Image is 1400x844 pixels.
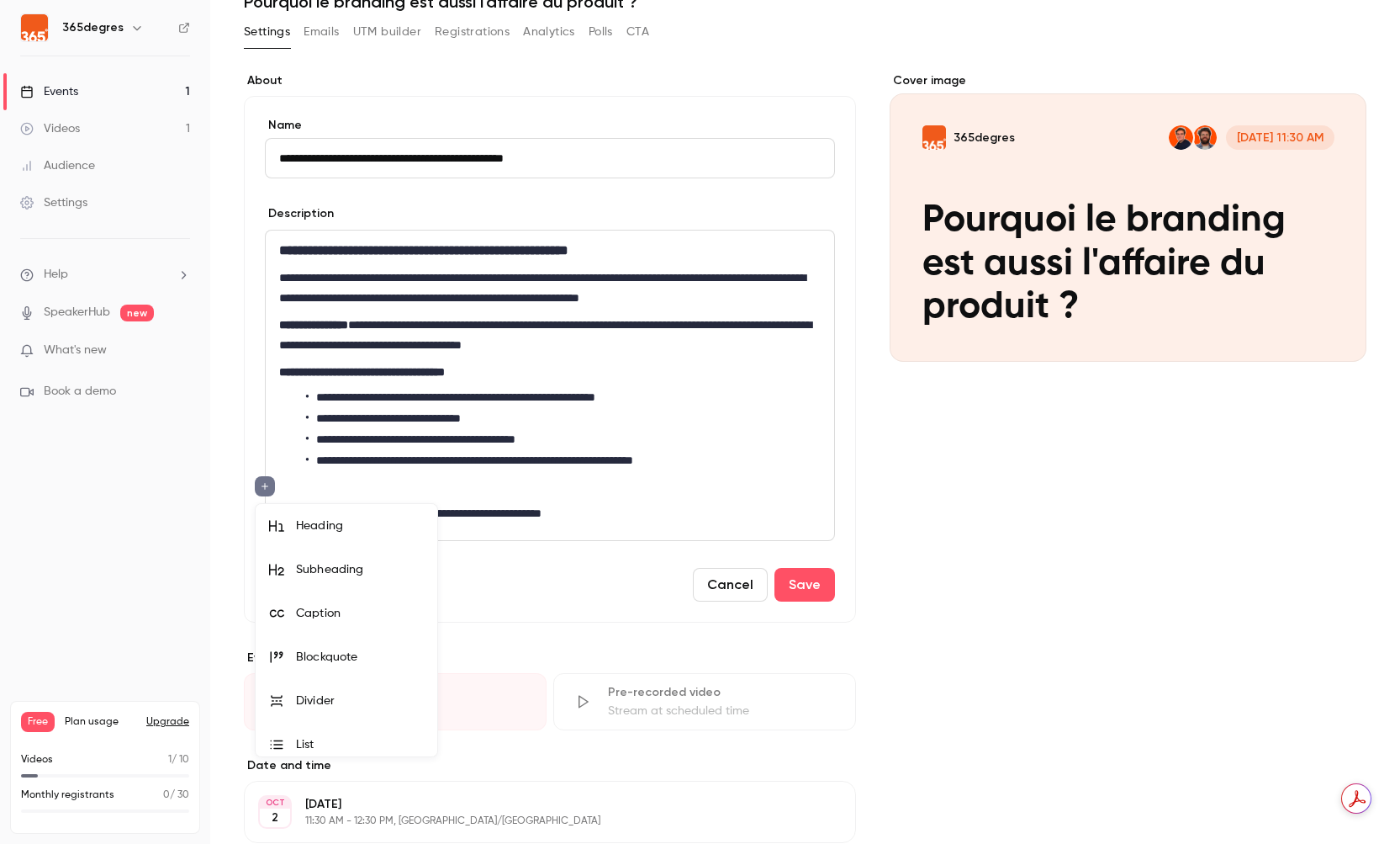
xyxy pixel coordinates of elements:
div: Blockquote [296,649,424,666]
div: Heading [296,518,424,534]
div: Caption [296,605,424,622]
div: List [296,736,424,753]
div: Subheading [296,561,424,578]
div: Divider [296,693,424,709]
